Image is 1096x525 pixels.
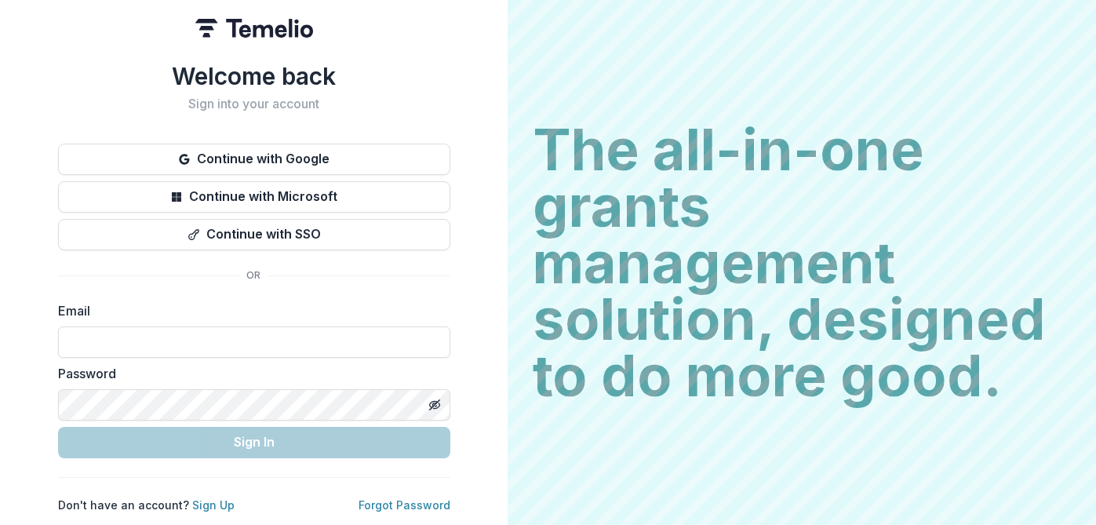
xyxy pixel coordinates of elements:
[58,301,441,320] label: Email
[58,364,441,383] label: Password
[192,498,235,512] a: Sign Up
[422,392,447,417] button: Toggle password visibility
[58,144,450,175] button: Continue with Google
[58,427,450,458] button: Sign In
[195,19,313,38] img: Temelio
[58,219,450,250] button: Continue with SSO
[359,498,450,512] a: Forgot Password
[58,97,450,111] h2: Sign into your account
[58,62,450,90] h1: Welcome back
[58,497,235,513] p: Don't have an account?
[58,181,450,213] button: Continue with Microsoft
